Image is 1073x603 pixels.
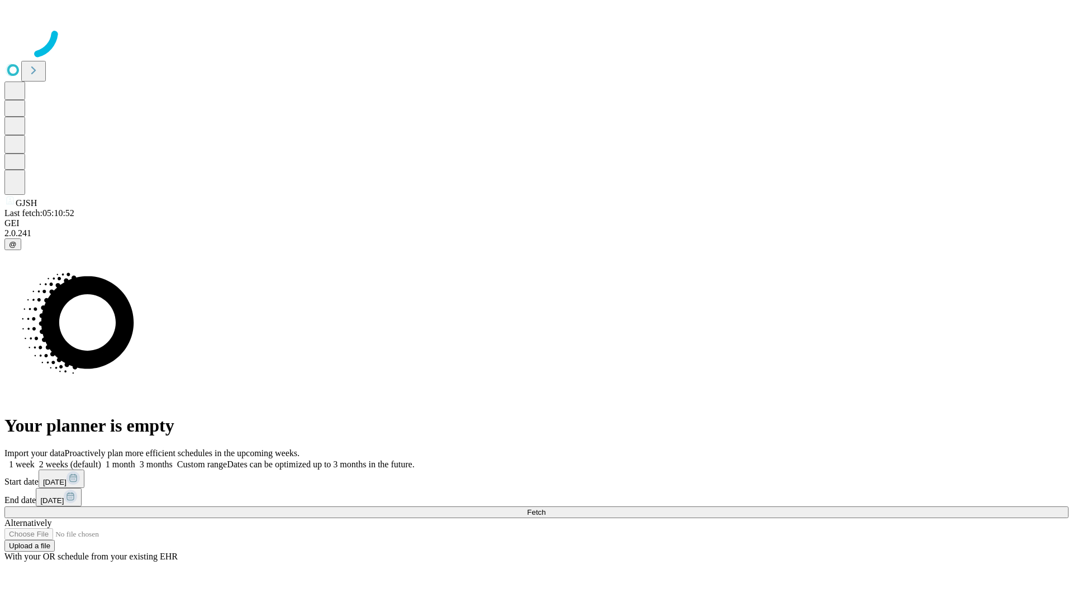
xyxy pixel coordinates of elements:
[4,506,1069,518] button: Fetch
[177,460,227,469] span: Custom range
[4,228,1069,238] div: 2.0.241
[65,448,300,458] span: Proactively plan more efficient schedules in the upcoming weeks.
[16,198,37,208] span: GJSH
[9,460,35,469] span: 1 week
[4,488,1069,506] div: End date
[9,240,17,248] span: @
[4,218,1069,228] div: GEI
[39,460,101,469] span: 2 weeks (default)
[106,460,135,469] span: 1 month
[4,238,21,250] button: @
[4,208,74,218] span: Last fetch: 05:10:52
[227,460,414,469] span: Dates can be optimized up to 3 months in the future.
[527,508,545,516] span: Fetch
[4,552,178,561] span: With your OR schedule from your existing EHR
[39,470,84,488] button: [DATE]
[40,496,64,505] span: [DATE]
[43,478,67,486] span: [DATE]
[140,460,173,469] span: 3 months
[4,518,51,528] span: Alternatively
[4,448,65,458] span: Import your data
[4,470,1069,488] div: Start date
[36,488,82,506] button: [DATE]
[4,415,1069,436] h1: Your planner is empty
[4,540,55,552] button: Upload a file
